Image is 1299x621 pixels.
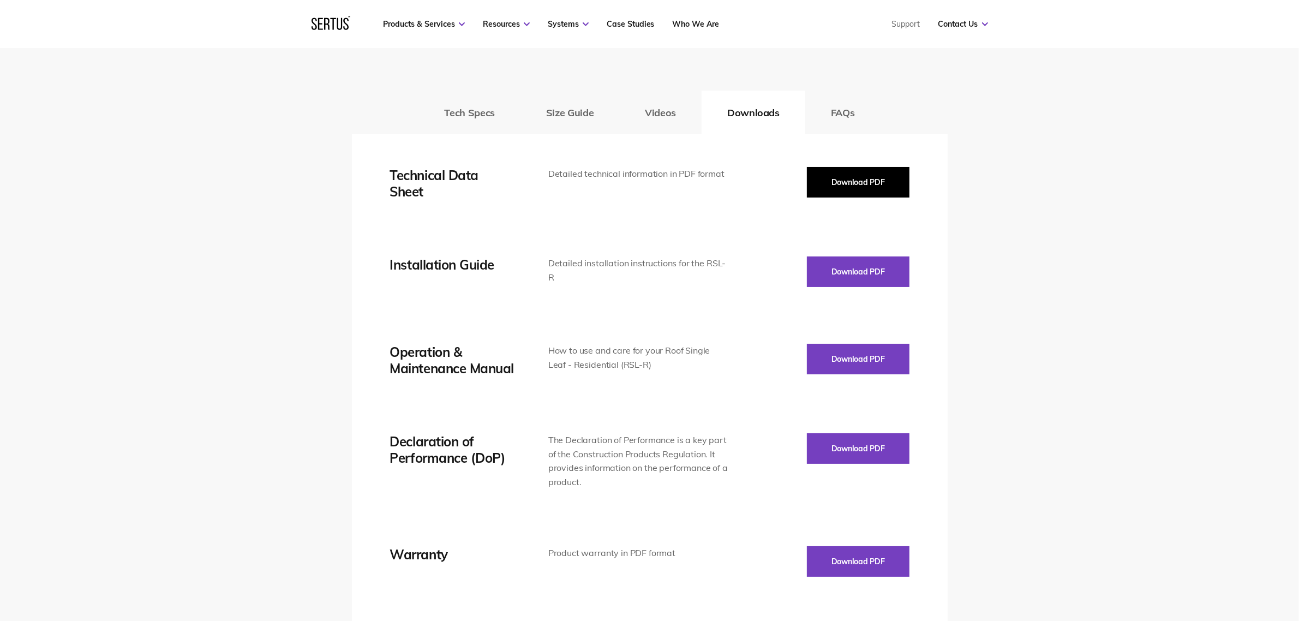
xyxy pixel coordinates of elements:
[807,546,909,577] button: Download PDF
[419,91,520,134] button: Tech Specs
[520,91,619,134] button: Size Guide
[390,256,516,273] div: Installation Guide
[807,167,909,198] button: Download PDF
[619,91,702,134] button: Videos
[1104,495,1299,621] iframe: Chat Widget
[607,19,655,29] a: Case Studies
[548,344,729,372] div: How to use and care for your Roof Single Leaf - Residential (RSL-R)
[390,546,516,563] div: Warranty
[807,344,909,374] button: Download PDF
[938,19,988,29] a: Contact Us
[548,19,589,29] a: Systems
[390,433,516,466] div: Declaration of Performance (DoP)
[892,19,920,29] a: Support
[548,167,729,181] div: Detailed technical information in PDF format
[548,546,729,560] div: Product warranty in PDF format
[807,433,909,464] button: Download PDF
[673,19,720,29] a: Who We Are
[807,256,909,287] button: Download PDF
[390,167,516,200] div: Technical Data Sheet
[548,256,729,284] div: Detailed installation instructions for the RSL-R
[483,19,530,29] a: Resources
[383,19,465,29] a: Products & Services
[548,433,729,489] div: The Declaration of Performance is a key part of the Construction Products Regulation. It provides...
[805,91,881,134] button: FAQs
[390,344,516,377] div: Operation & Maintenance Manual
